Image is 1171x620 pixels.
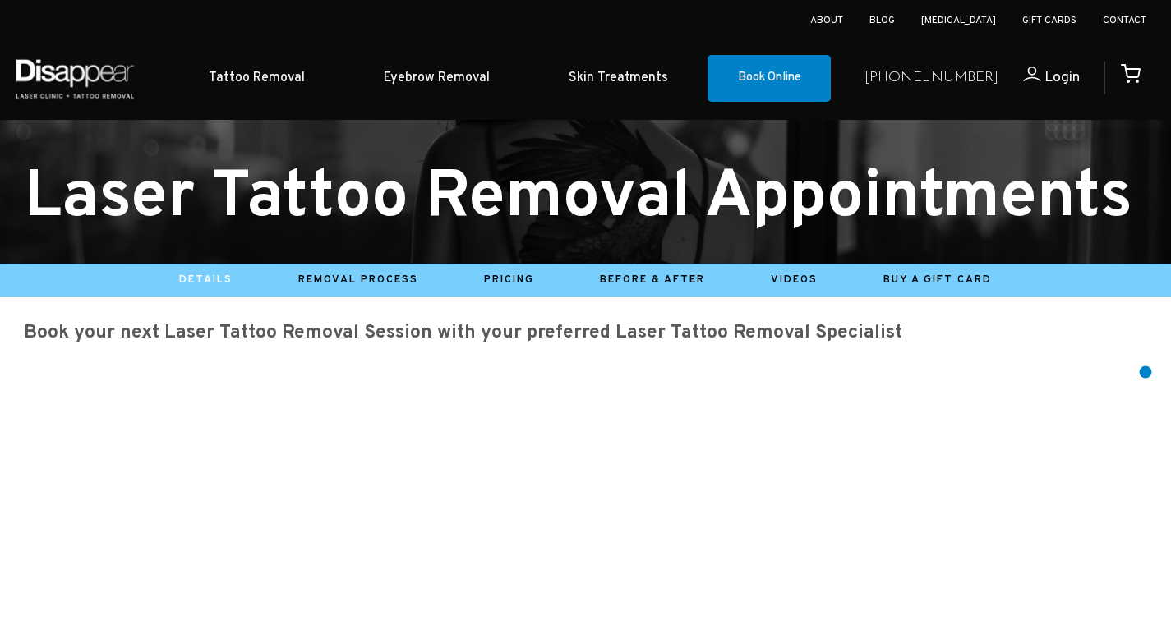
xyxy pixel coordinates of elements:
a: Before & After [600,273,705,287]
a: Eyebrow Removal [344,53,529,103]
a: Buy A Gift Card [883,273,992,287]
a: Contact [1103,14,1146,27]
small: Laser Tattoo Removal Appointments [24,157,1132,241]
a: Skin Treatments [529,53,708,103]
a: Tattoo Removal [169,53,344,103]
img: Disappear - Laser Clinic and Tattoo Removal Services in Sydney, Australia [12,49,137,108]
a: Book Online [708,55,831,103]
a: [PHONE_NUMBER] [864,67,998,90]
a: Gift Cards [1022,14,1076,27]
span: Login [1044,68,1080,87]
a: Pricing [484,273,534,287]
a: About [810,14,843,27]
a: Blog [869,14,895,27]
a: Removal Process [298,273,418,287]
a: Details [179,273,233,287]
a: Login [998,67,1080,90]
a: Videos [771,273,818,287]
a: [MEDICAL_DATA] [921,14,996,27]
strong: Book your next Laser Tattoo Removal Session with your preferred Laser Tattoo Removal Specialist [24,321,902,345]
